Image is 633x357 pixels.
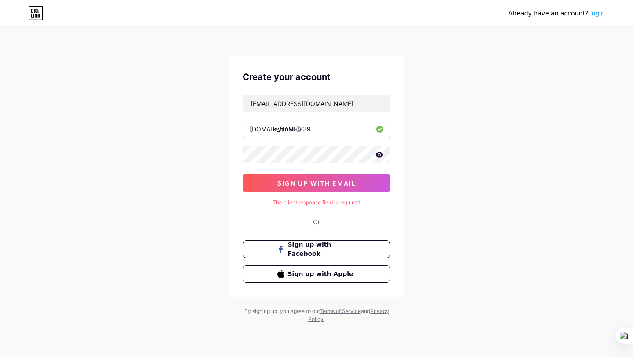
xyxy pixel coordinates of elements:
[243,95,390,112] input: Email
[242,307,391,323] div: By signing up, you agree to our and .
[320,308,361,314] a: Terms of Service
[243,70,390,84] div: Create your account
[243,199,390,207] div: The client response field is required.
[313,217,320,226] div: Or
[243,240,390,258] button: Sign up with Facebook
[288,270,356,279] span: Sign up with Apple
[588,10,605,17] a: Login
[509,9,605,18] div: Already have an account?
[250,124,302,134] div: [DOMAIN_NAME]/
[243,265,390,283] button: Sign up with Apple
[243,174,390,192] button: sign up with email
[277,179,356,187] span: sign up with email
[288,240,356,259] span: Sign up with Facebook
[243,120,390,138] input: username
